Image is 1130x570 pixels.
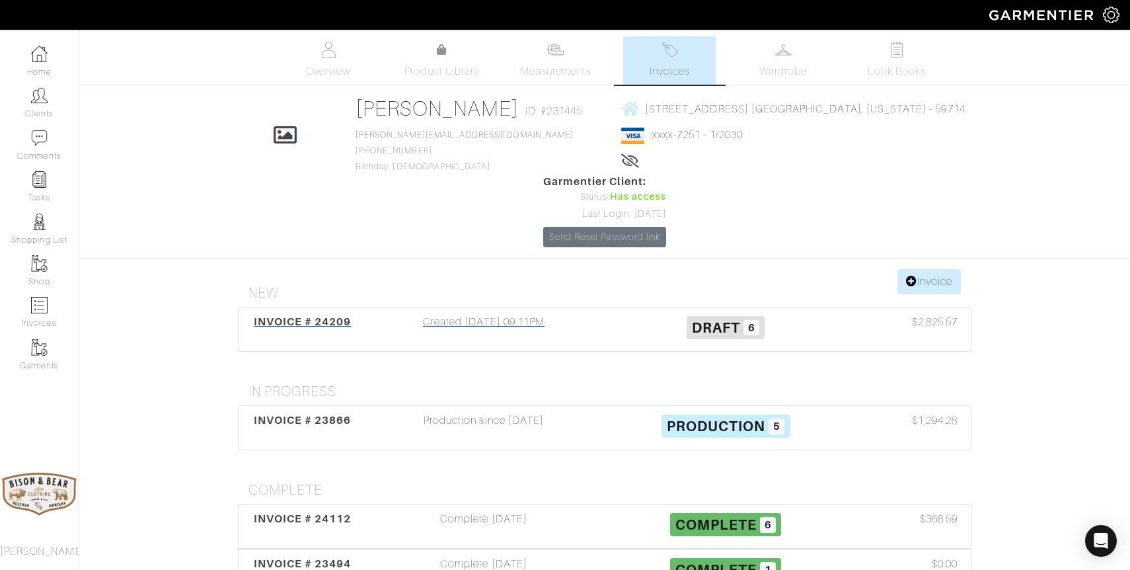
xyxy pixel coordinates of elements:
img: dashboard-icon-dbcd8f5a0b271acd01030246c82b418ddd0df26cd7fceb0bd07c9910d44c42f6.png [31,46,48,62]
img: reminder-icon-8004d30b9f0a5d33ae49ab947aed9ed385cf756f9e5892f1edd6e32f2345188e.png [31,171,48,188]
a: Product Library [396,42,488,79]
a: Overview [282,36,375,85]
img: garments-icon-b7da505a4dc4fd61783c78ac3ca0ef83fa9d6f193b1c9dc38574b1d14d53ca28.png [31,255,48,272]
a: Wardrobe [737,36,829,85]
span: Product Library [404,63,479,79]
a: [STREET_ADDRESS] [GEOGRAPHIC_DATA], [US_STATE] - 59714 [621,101,965,117]
img: orders-icon-0abe47150d42831381b5fb84f609e132dff9fe21cb692f30cb5eec754e2cba89.png [31,297,48,313]
a: Send Reset Password link [543,227,666,247]
img: wardrobe-487a4870c1b7c33e795ec22d11cfc2ed9d08956e64fb3008fe2437562e282088.svg [775,42,792,58]
img: orders-27d20c2124de7fd6de4e0e44c1d41de31381a507db9b33961299e4e07d508b8c.svg [661,42,678,58]
span: $2,825.57 [912,314,958,330]
h4: In Progress [248,384,971,400]
span: 6 [743,320,759,336]
span: $1,294.28 [912,413,958,428]
span: Garmentier Client: [543,174,666,190]
div: Complete [DATE] [363,511,605,542]
img: stylists-icon-eb353228a002819b7ec25b43dbf5f0378dd9e0616d9560372ff212230b889e62.png [31,214,48,230]
a: INVOICE # 24209 Created [DATE] 09:11PM Draft 6 $2,825.57 [238,307,971,352]
span: INVOICE # 23494 [254,557,352,570]
span: [PHONE_NUMBER] Birthday: [DEMOGRAPHIC_DATA] [356,130,574,171]
span: Draft [692,319,740,336]
div: Production since [DATE] [363,413,605,443]
a: Look Books [850,36,943,85]
span: Overview [306,63,350,79]
a: [PERSON_NAME][EMAIL_ADDRESS][DOMAIN_NAME] [356,130,574,140]
span: Has access [610,190,667,204]
span: INVOICE # 24112 [254,512,352,525]
span: ID: #231445 [525,103,583,119]
img: garments-icon-b7da505a4dc4fd61783c78ac3ca0ef83fa9d6f193b1c9dc38574b1d14d53ca28.png [31,339,48,356]
a: [PERSON_NAME] [356,97,519,120]
span: Production [667,418,766,434]
span: INVOICE # 24209 [254,315,352,328]
a: INVOICE # 24112 Complete [DATE] Complete 6 $368.59 [238,504,971,549]
img: clients-icon-6bae9207a08558b7cb47a8932f037763ab4055f8c8b6bfacd5dc20c3e0201464.png [31,87,48,104]
a: INVOICE # 23866 Production since [DATE] Production 5 $1,294.28 [238,405,971,450]
div: Last Login: [DATE] [543,207,666,222]
a: Invoice [897,269,961,294]
img: garmentier-logo-header-white-b43fb05a5012e4ada735d5af1a66efaba907eab6374d6393d1fbf88cb4ef424d.png [983,3,1103,26]
div: Status: [543,190,666,204]
span: Complete [675,516,757,533]
h4: New [248,285,971,302]
a: xxxx-7251 - 1/2030 [652,129,743,141]
span: $368.59 [920,511,958,527]
a: Measurements [509,36,603,85]
a: Invoices [623,36,716,85]
div: Created [DATE] 09:11PM [363,314,605,345]
img: gear-icon-white-bd11855cb880d31180b6d7d6211b90ccbf57a29d726f0c71d8c61bd08dd39cc2.png [1103,7,1119,23]
span: [STREET_ADDRESS] [GEOGRAPHIC_DATA], [US_STATE] - 59714 [645,102,965,114]
span: INVOICE # 23866 [254,414,352,427]
span: Measurements [520,63,592,79]
img: visa-934b35602734be37eb7d5d7e5dbcd2044c359bf20a24dc3361ca3fa54326a8a7.png [621,128,644,144]
span: 6 [760,517,776,533]
div: Open Intercom Messenger [1085,525,1117,557]
img: measurements-466bbee1fd09ba9460f595b01e5d73f9e2bff037440d3c8f018324cb6cdf7a4a.svg [547,42,564,58]
img: comment-icon-a0a6a9ef722e966f86d9cbdc48e553b5cf19dbc54f86b18d962a5391bc8f6eb6.png [31,130,48,146]
span: Look Books [868,63,926,79]
img: todo-9ac3debb85659649dc8f770b8b6100bb5dab4b48dedcbae339e5042a72dfd3cc.svg [889,42,905,58]
span: Wardrobe [759,63,807,79]
span: Invoices [650,63,690,79]
img: basicinfo-40fd8af6dae0f16599ec9e87c0ef1c0a1fdea2edbe929e3d69a839185d80c458.svg [320,42,336,58]
span: 5 [769,419,784,434]
h4: Complete [248,482,971,499]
